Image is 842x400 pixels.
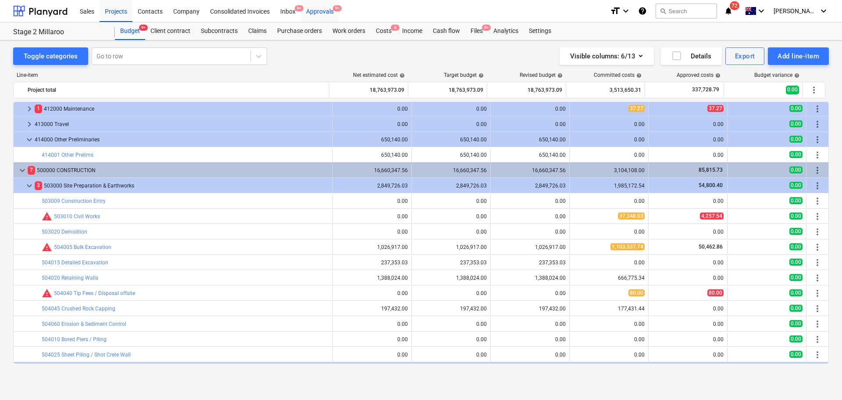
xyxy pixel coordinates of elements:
div: 650,140.00 [336,137,408,143]
i: Knowledge base [638,6,647,16]
span: edit [496,244,503,251]
span: 1 [35,105,42,113]
span: edit [496,274,503,281]
div: Add line-item [778,50,819,62]
a: 503010 Civil Works [54,213,100,220]
div: 1,388,024.00 [336,275,408,281]
a: 503009 Construction Entry [42,198,106,204]
span: bar_chart [320,274,327,281]
div: 500000 CONSTRUCTION [28,163,329,177]
div: 0.00 [415,290,487,296]
div: 650,140.00 [336,152,408,158]
div: 412000 Maintenance [35,102,329,116]
span: 0.00 [789,259,803,266]
div: 0.00 [573,121,645,127]
div: 0.00 [336,213,408,220]
a: Subcontracts [196,22,243,40]
div: 0.00 [652,336,724,342]
div: Stage 2 Millaroo [13,28,104,37]
div: 0.00 [415,213,487,220]
div: 0.00 [494,198,566,204]
span: edit [338,305,345,312]
div: 18,763,973.09 [412,83,483,97]
div: Net estimated cost [353,72,405,78]
div: Revised budget [520,72,563,78]
div: 0.00 [573,152,645,158]
div: 0.00 [652,275,724,281]
div: 1,026,917.00 [494,244,566,250]
div: 0.00 [652,352,724,358]
div: 0.00 [652,198,724,204]
a: Settings [524,22,557,40]
div: 650,140.00 [415,152,487,158]
div: 666,775.34 [573,275,645,281]
div: 413000 Travel [35,117,329,131]
span: More actions [812,165,823,176]
div: 0.00 [573,321,645,327]
span: edit [417,151,424,159]
i: keyboard_arrow_down [818,6,829,16]
span: edit [496,305,503,312]
span: More actions [812,180,823,191]
div: 0.00 [494,106,566,112]
div: 0.00 [336,121,408,127]
div: 0.00 [494,290,566,296]
span: bar_chart [320,151,327,159]
span: edit [338,336,345,343]
span: 72 [730,1,739,10]
span: More actions [812,119,823,130]
span: 37.27 [628,105,645,112]
span: 0.00 [789,305,803,312]
span: bar_chart [320,321,327,328]
div: 0.00 [494,336,566,342]
span: edit [338,228,345,235]
span: 0.00 [789,136,803,143]
a: 504015 Detailed Excavation [42,259,108,266]
span: bar_chart [320,290,327,297]
div: 0.00 [494,121,566,127]
div: 0.00 [336,229,408,235]
span: 0.00 [789,197,803,204]
a: 503020 Demolition [42,229,87,235]
div: Toggle categories [24,50,78,62]
span: edit [338,198,345,205]
span: 0.00 [789,105,803,112]
span: edit [417,351,424,358]
span: edit [417,305,424,312]
span: More actions [812,273,823,283]
span: 9+ [333,5,342,11]
span: edit [496,151,503,159]
div: 0.00 [336,106,408,112]
div: 0.00 [415,121,487,127]
span: help [477,73,484,78]
a: Income [397,22,428,40]
span: 37,348.03 [618,213,645,220]
div: 0.00 [415,352,487,358]
span: edit [338,290,345,297]
div: 0.00 [652,321,724,327]
span: edit [338,259,345,266]
span: edit [496,290,503,297]
button: Toggle categories [13,47,88,65]
a: 504060 Erosion & Sediment Control [42,321,126,327]
div: Project total [28,83,325,97]
div: 0.00 [573,336,645,342]
span: keyboard_arrow_down [24,180,35,191]
span: bar_chart [320,259,327,266]
a: Client contract [145,22,196,40]
span: Committed costs exceed revised budget [42,288,52,299]
span: More actions [812,288,823,299]
span: 85,815.73 [698,167,724,173]
a: 504010 Bored Piers / Piling [42,336,107,342]
a: Work orders [327,22,371,40]
button: Add line-item [768,47,829,65]
div: 1,026,917.00 [415,244,487,250]
i: notifications [724,6,733,16]
span: edit [417,274,424,281]
div: 0.00 [494,213,566,220]
div: 18,763,973.09 [333,83,404,97]
div: 16,660,347.56 [494,167,566,173]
